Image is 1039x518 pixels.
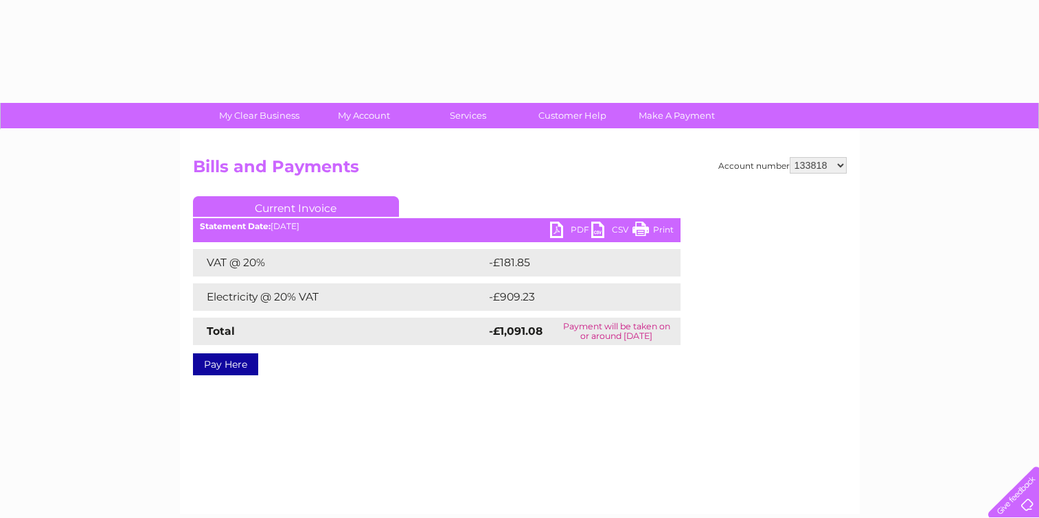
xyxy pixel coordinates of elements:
td: -£909.23 [486,283,658,311]
h2: Bills and Payments [193,157,847,183]
div: Account number [718,157,847,174]
a: My Account [307,103,420,128]
a: Current Invoice [193,196,399,217]
a: Customer Help [516,103,629,128]
a: PDF [550,222,591,242]
div: [DATE] [193,222,681,231]
a: Print [632,222,674,242]
a: Make A Payment [620,103,733,128]
strong: -£1,091.08 [489,325,543,338]
a: My Clear Business [203,103,316,128]
strong: Total [207,325,235,338]
a: CSV [591,222,632,242]
a: Pay Here [193,353,258,375]
td: Payment will be taken on or around [DATE] [553,318,681,345]
td: -£181.85 [486,249,656,276]
a: Services [411,103,525,128]
b: Statement Date: [200,221,271,231]
td: VAT @ 20% [193,249,486,276]
td: Electricity @ 20% VAT [193,283,486,311]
